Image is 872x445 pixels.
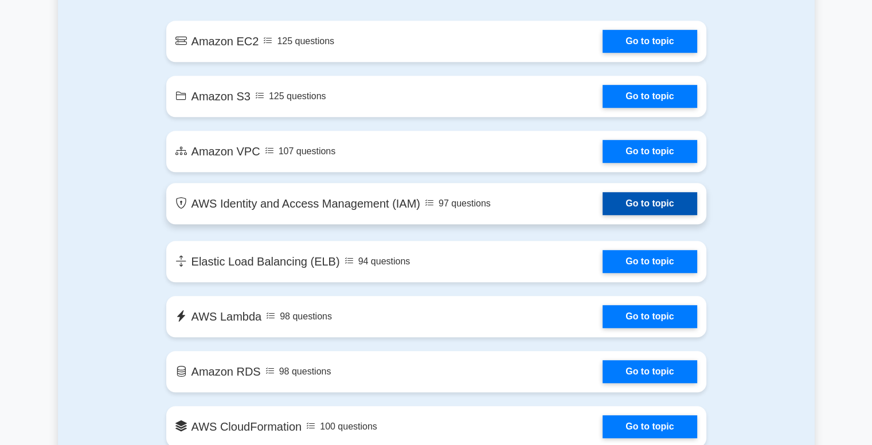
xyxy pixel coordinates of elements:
a: Go to topic [603,305,697,328]
a: Go to topic [603,140,697,163]
a: Go to topic [603,415,697,438]
a: Go to topic [603,85,697,108]
a: Go to topic [603,360,697,383]
a: Go to topic [603,30,697,53]
a: Go to topic [603,192,697,215]
a: Go to topic [603,250,697,273]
